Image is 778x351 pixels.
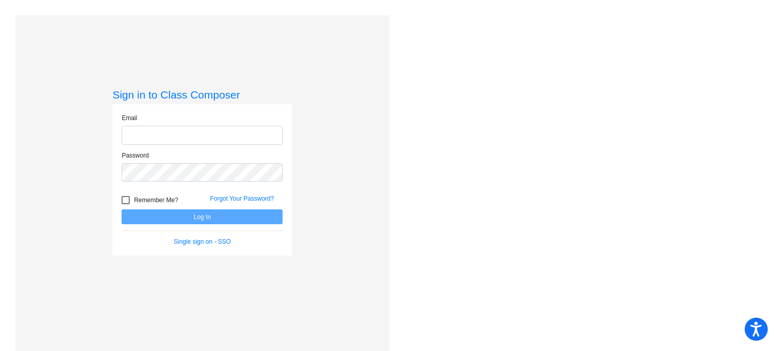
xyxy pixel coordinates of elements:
span: Remember Me? [134,194,178,206]
h3: Sign in to Class Composer [112,88,292,101]
label: Password [122,151,149,160]
a: Single sign on - SSO [174,238,231,245]
button: Log In [122,209,283,224]
a: Forgot Your Password? [210,195,274,202]
label: Email [122,113,137,123]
